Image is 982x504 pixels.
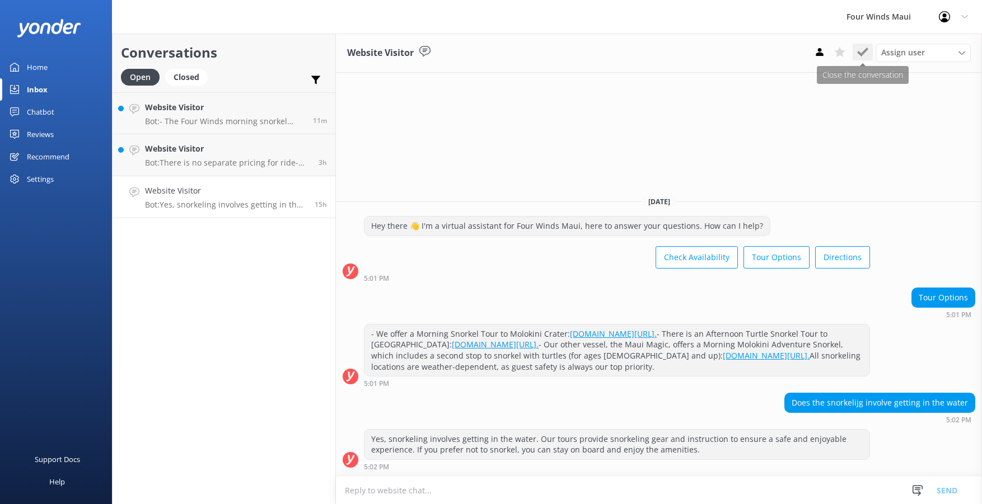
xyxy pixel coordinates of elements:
[364,379,870,387] div: Aug 28 2025 05:01pm (UTC -10:00) Pacific/Honolulu
[876,44,971,62] div: Assign User
[743,246,810,269] button: Tour Options
[165,69,208,86] div: Closed
[642,197,677,206] span: [DATE]
[656,246,738,269] button: Check Availability
[113,92,335,134] a: Website VisitorBot:- The Four Winds morning snorkel tour has a check-in time of 7:00 am, departs ...
[723,350,810,361] a: [DOMAIN_NAME][URL].
[319,158,327,167] span: Aug 29 2025 04:59am (UTC -10:00) Pacific/Honolulu
[27,101,54,123] div: Chatbot
[121,42,327,63] h2: Conversations
[570,328,657,339] a: [DOMAIN_NAME][URL].
[785,393,975,412] div: Does the snorkelijg involve getting in the water
[452,339,539,350] a: [DOMAIN_NAME][URL].
[145,101,305,114] h4: Website Visitor
[27,56,48,78] div: Home
[113,134,335,176] a: Website VisitorBot:There is no separate pricing for ride-along guests; the cost is the same as a ...
[27,78,48,101] div: Inbox
[881,46,925,59] span: Assign user
[121,69,160,86] div: Open
[145,116,305,126] p: Bot: - The Four Winds morning snorkel tour has a check-in time of 7:00 am, departs at 7:30 am, an...
[784,416,975,423] div: Aug 28 2025 05:02pm (UTC -10:00) Pacific/Honolulu
[364,324,869,376] div: - We offer a Morning Snorkel Tour to Molokini Crater: - There is an Afternoon Turtle Snorkel Tour...
[911,310,975,318] div: Aug 28 2025 05:01pm (UTC -10:00) Pacific/Honolulu
[145,143,310,155] h4: Website Visitor
[145,185,306,197] h4: Website Visitor
[145,200,306,210] p: Bot: Yes, snorkeling involves getting in the water. Our tours provide snorkeling gear and instruc...
[27,145,69,168] div: Recommend
[35,448,80,470] div: Support Docs
[145,158,310,168] p: Bot: There is no separate pricing for ride-along guests; the cost is the same as a standard admis...
[17,19,81,37] img: yonder-white-logo.png
[27,168,54,190] div: Settings
[27,123,54,145] div: Reviews
[364,380,389,387] strong: 5:01 PM
[364,216,770,235] div: Hey there 👋 I'm a virtual assistant for Four Winds Maui, here to answer your questions. How can I...
[347,46,414,60] h3: Website Visitor
[364,463,870,470] div: Aug 28 2025 05:02pm (UTC -10:00) Pacific/Honolulu
[165,70,213,83] a: Closed
[121,70,165,83] a: Open
[815,246,870,269] button: Directions
[946,312,971,318] strong: 5:01 PM
[364,274,870,282] div: Aug 28 2025 05:01pm (UTC -10:00) Pacific/Honolulu
[364,464,389,470] strong: 5:02 PM
[946,417,971,423] strong: 5:02 PM
[313,116,327,125] span: Aug 29 2025 07:58am (UTC -10:00) Pacific/Honolulu
[364,275,389,282] strong: 5:01 PM
[49,470,65,493] div: Help
[315,200,327,209] span: Aug 28 2025 05:02pm (UTC -10:00) Pacific/Honolulu
[912,288,975,307] div: Tour Options
[113,176,335,218] a: Website VisitorBot:Yes, snorkeling involves getting in the water. Our tours provide snorkeling ge...
[364,430,869,459] div: Yes, snorkeling involves getting in the water. Our tours provide snorkeling gear and instruction ...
